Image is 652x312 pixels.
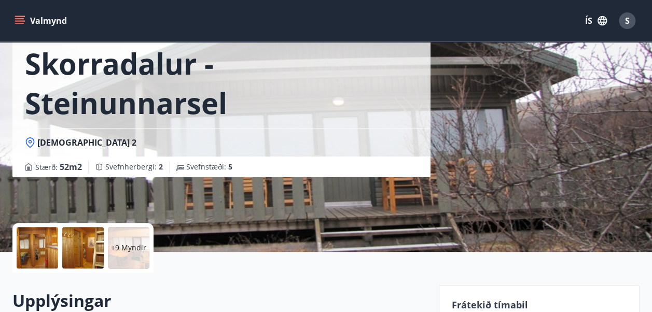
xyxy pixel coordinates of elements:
[60,161,82,173] span: 52 m2
[37,137,136,148] span: [DEMOGRAPHIC_DATA] 2
[25,44,418,122] h1: Skorradalur - Steinunnarsel
[452,298,627,311] p: Frátekið tímabil
[579,11,613,30] button: ÍS
[228,162,232,172] span: 5
[159,162,163,172] span: 2
[12,289,426,312] h2: Upplýsingar
[12,11,71,30] button: menu
[615,8,640,33] button: S
[111,243,146,253] p: +9 Myndir
[35,161,82,173] span: Stærð :
[625,15,630,26] span: S
[186,162,232,172] span: Svefnstæði :
[105,162,163,172] span: Svefnherbergi :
